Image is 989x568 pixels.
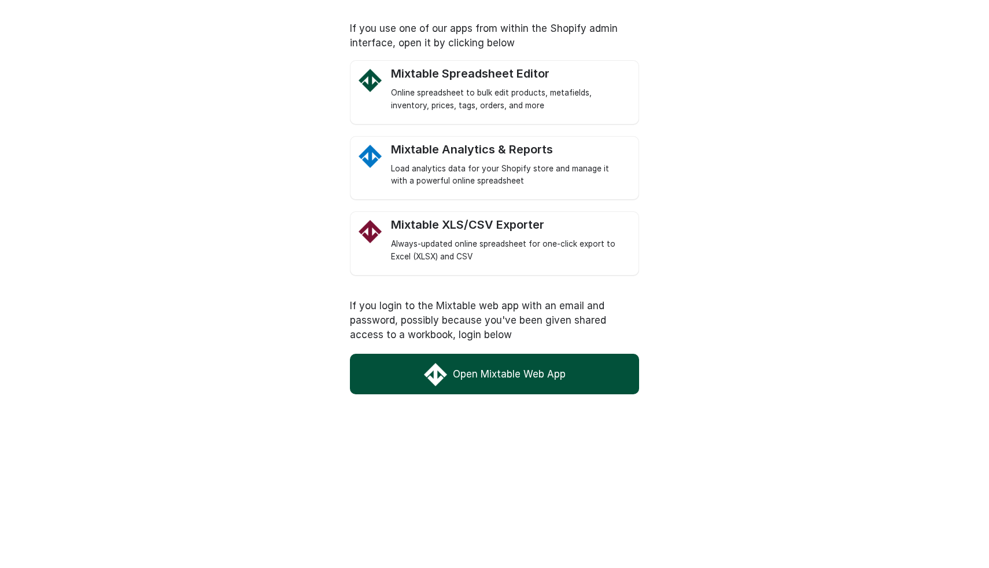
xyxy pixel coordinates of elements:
[350,21,639,50] p: If you use one of our apps from within the Shopify admin interface, open it by clicking below
[391,163,627,188] div: Load analytics data for your Shopify store and manage it with a powerful online spreadsheet
[391,67,627,112] a: Mixtable Spreadsheet Editor Logo Mixtable Spreadsheet Editor Online spreadsheet to bulk edit prod...
[391,218,627,263] a: Mixtable Excel and CSV Exporter app Logo Mixtable XLS/CSV Exporter Always-updated online spreadsh...
[424,363,447,386] img: Mixtable Web App
[391,67,627,81] div: Mixtable Spreadsheet Editor
[359,220,382,243] img: Mixtable Excel and CSV Exporter app Logo
[350,299,639,342] p: If you login to the Mixtable web app with an email and password, possibly because you've been giv...
[359,69,382,92] img: Mixtable Spreadsheet Editor Logo
[359,145,382,168] img: Mixtable Analytics
[350,354,639,394] a: Open Mixtable Web App
[391,238,627,263] div: Always-updated online spreadsheet for one-click export to Excel (XLSX) and CSV
[391,142,627,157] div: Mixtable Analytics & Reports
[391,87,627,112] div: Online spreadsheet to bulk edit products, metafields, inventory, prices, tags, orders, and more
[391,142,627,188] a: Mixtable Analytics Mixtable Analytics & Reports Load analytics data for your Shopify store and ma...
[391,218,627,232] div: Mixtable XLS/CSV Exporter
